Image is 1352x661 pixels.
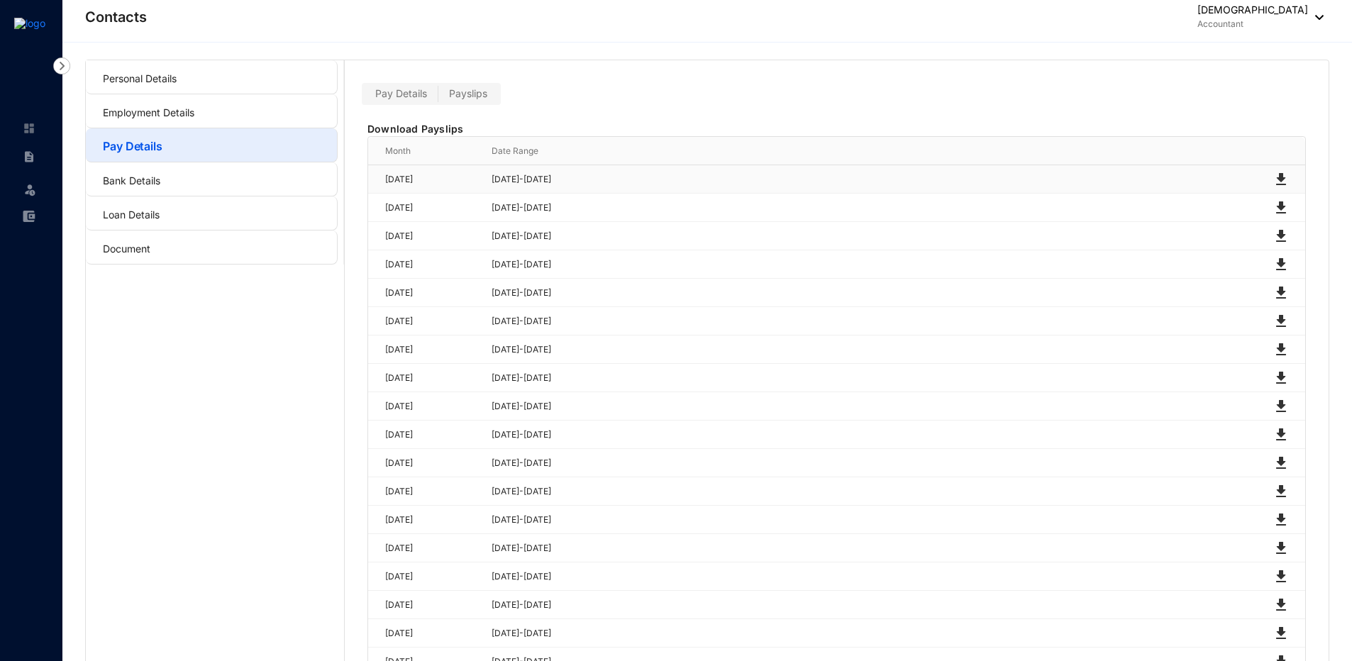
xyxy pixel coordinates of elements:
p: [DATE] [385,286,475,300]
img: download-black.71b825375326cd126c6e7206129a6cc1.svg [1273,596,1290,613]
p: [DATE] [385,371,475,385]
img: download-black.71b825375326cd126c6e7206129a6cc1.svg [1273,199,1290,216]
p: [DATE] - [DATE] [492,570,1256,584]
p: [DATE] - [DATE] [492,257,1256,272]
img: download-black.71b825375326cd126c6e7206129a6cc1.svg [1273,540,1290,557]
img: download-black.71b825375326cd126c6e7206129a6cc1.svg [1273,284,1290,301]
p: [DATE] - [DATE] [492,229,1256,243]
li: Home [11,114,45,143]
img: download-black.71b825375326cd126c6e7206129a6cc1.svg [1273,370,1290,387]
img: download-black.71b825375326cd126c6e7206129a6cc1.svg [1273,426,1290,443]
img: download-black.71b825375326cd126c6e7206129a6cc1.svg [1273,625,1290,642]
p: [DATE] - [DATE] [492,626,1256,640]
p: [DATE] [385,201,475,215]
p: [DATE] - [DATE] [492,343,1256,357]
img: download-black.71b825375326cd126c6e7206129a6cc1.svg [1273,256,1290,273]
img: download-black.71b825375326cd126c6e7206129a6cc1.svg [1273,228,1290,245]
p: [DATE] [385,541,475,555]
img: expense-unselected.2edcf0507c847f3e9e96.svg [23,210,35,223]
a: Pay Details [103,139,162,153]
p: [DATE] - [DATE] [492,371,1256,385]
p: [DATE] [385,314,475,328]
a: Document [103,243,150,255]
p: [DATE] [385,229,475,243]
p: [DATE] [385,570,475,584]
img: download-black.71b825375326cd126c6e7206129a6cc1.svg [1273,483,1290,500]
img: download-black.71b825375326cd126c6e7206129a6cc1.svg [1273,341,1290,358]
img: dropdown-black.8e83cc76930a90b1a4fdb6d089b7bf3a.svg [1308,15,1324,20]
p: [DATE] [385,513,475,527]
img: contract-unselected.99e2b2107c0a7dd48938.svg [23,150,35,163]
li: Expenses [11,202,45,230]
img: download-black.71b825375326cd126c6e7206129a6cc1.svg [1273,313,1290,330]
img: download-black.71b825375326cd126c6e7206129a6cc1.svg [1273,171,1290,188]
li: Contracts [11,143,45,171]
p: Download Payslips [367,122,1306,136]
p: [DATE] [385,399,475,413]
p: Contacts [85,7,147,27]
p: [DATE] - [DATE] [492,598,1256,612]
th: Month [368,137,475,165]
p: [DATE] [385,598,475,612]
p: [DATE] - [DATE] [492,314,1256,328]
a: Employment Details [103,106,194,118]
img: logo [14,18,45,29]
p: [DEMOGRAPHIC_DATA] [1197,3,1308,17]
p: [DATE] [385,428,475,442]
p: [DATE] [385,172,475,187]
img: download-black.71b825375326cd126c6e7206129a6cc1.svg [1273,568,1290,585]
p: [DATE] [385,257,475,272]
p: [DATE] [385,343,475,357]
span: Pay Details [375,87,427,99]
p: [DATE] - [DATE] [492,541,1256,555]
img: leave-unselected.2934df6273408c3f84d9.svg [23,182,37,196]
p: [DATE] - [DATE] [492,172,1256,187]
p: [DATE] - [DATE] [492,456,1256,470]
p: [DATE] - [DATE] [492,484,1256,499]
p: [DATE] - [DATE] [492,513,1256,527]
a: Personal Details [103,72,177,84]
span: Payslips [449,87,487,99]
p: Accountant [1197,17,1308,31]
img: download-black.71b825375326cd126c6e7206129a6cc1.svg [1273,511,1290,528]
th: Date Range [475,137,1256,165]
p: [DATE] [385,626,475,640]
img: download-black.71b825375326cd126c6e7206129a6cc1.svg [1273,398,1290,415]
a: Loan Details [103,209,160,221]
a: Bank Details [103,174,160,187]
p: [DATE] [385,456,475,470]
img: nav-icon-right.af6afadce00d159da59955279c43614e.svg [53,57,70,74]
p: [DATE] - [DATE] [492,286,1256,300]
img: home-unselected.a29eae3204392db15eaf.svg [23,122,35,135]
p: [DATE] - [DATE] [492,201,1256,215]
p: [DATE] [385,484,475,499]
p: [DATE] - [DATE] [492,399,1256,413]
img: download-black.71b825375326cd126c6e7206129a6cc1.svg [1273,455,1290,472]
p: [DATE] - [DATE] [492,428,1256,442]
